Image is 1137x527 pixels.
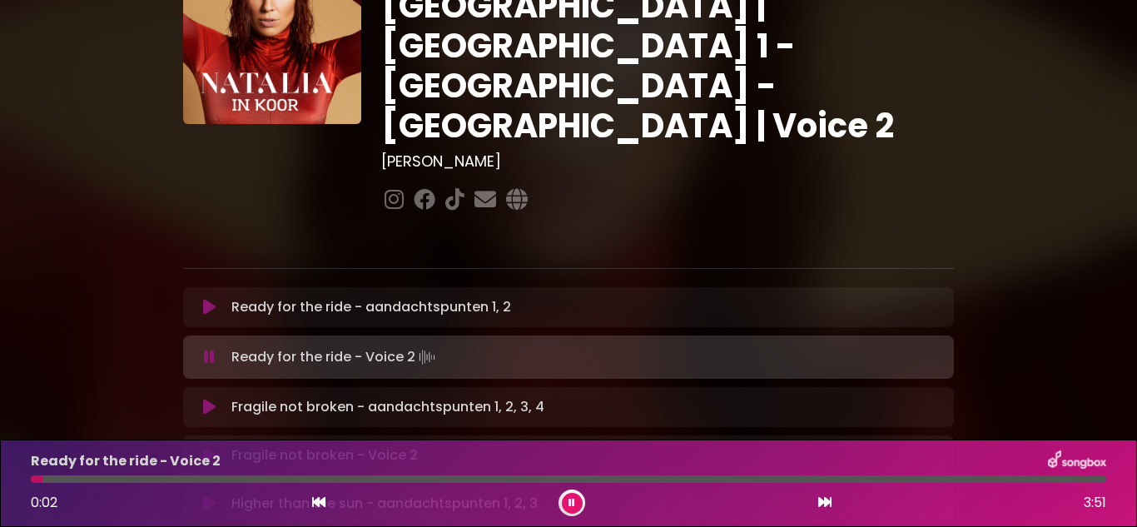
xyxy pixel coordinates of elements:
span: 0:02 [31,493,57,512]
h3: [PERSON_NAME] [381,152,955,171]
img: songbox-logo-white.png [1048,450,1106,472]
p: Ready for the ride - Voice 2 [31,451,221,471]
span: 3:51 [1084,493,1106,513]
p: Ready for the ride - aandachtspunten 1, 2 [231,297,511,317]
p: Fragile not broken - aandachtspunten 1, 2, 3, 4 [231,397,544,417]
p: Ready for the ride - Voice 2 [231,346,439,369]
img: waveform4.gif [415,346,439,369]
